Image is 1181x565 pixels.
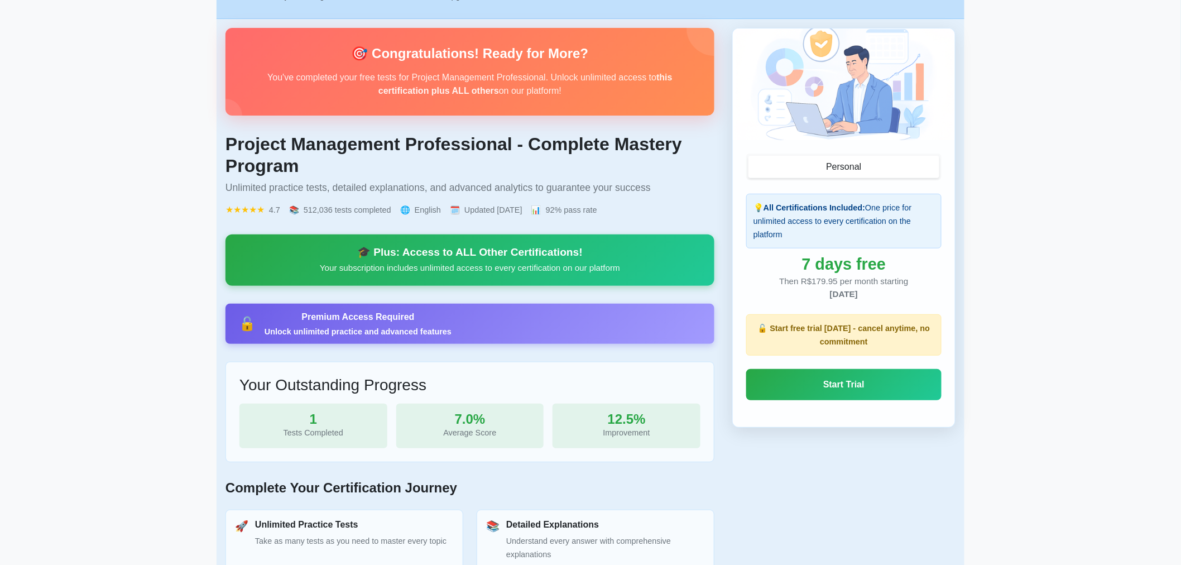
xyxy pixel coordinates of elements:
div: Premium Access Required [265,310,452,324]
span: 🗓️ [450,203,460,217]
span: 📊 [531,203,541,217]
div: 12.5% [561,413,692,426]
div: 7 days free [746,257,942,271]
div: 🎓 Plus: Access to ALL Other Certifications! [239,246,701,259]
h2: 🎯 Congratulations! Ready for More? [243,46,697,62]
p: You've completed your free tests for Project Management Professional. Unlock unlimited access to ... [243,71,697,98]
div: Tests Completed [248,426,378,439]
div: 🔓 [239,317,256,331]
h2: Complete Your Certification Journey [225,480,714,496]
div: 💡 One price for unlimited access to every certification on the platform [746,194,942,248]
a: Start Trial [746,369,942,400]
p: Understand every answer with comprehensive explanations [506,534,705,561]
strong: this certification plus ALL others [378,73,673,95]
div: Improvement [561,426,692,439]
span: English [415,203,441,217]
h1: Project Management Professional - Complete Mastery Program [225,133,714,176]
h3: Your Outstanding Progress [239,376,700,395]
div: Unlock unlimited practice and advanced features [265,326,452,337]
div: 🚀 [235,520,248,533]
strong: All Certifications Included: [764,203,865,212]
span: [DATE] [830,289,858,299]
h3: Detailed Explanations [506,519,705,530]
span: 4.7 [269,203,280,217]
span: Updated [DATE] [464,203,522,217]
h3: Unlimited Practice Tests [255,519,447,530]
div: 1 [248,413,378,426]
div: Then R$179.95 per month starting [746,275,942,301]
div: 7.0% [405,413,535,426]
p: Take as many tests as you need to master every topic [255,534,447,548]
span: 512,036 tests completed [304,203,391,217]
div: 📚 [486,520,500,533]
span: 📚 [289,203,299,217]
p: Unlimited practice tests, detailed explanations, and advanced analytics to guarantee your success [225,181,714,194]
span: 92% pass rate [546,203,597,217]
p: 🔓 Start free trial [DATE] - cancel anytime, no commitment [753,322,934,348]
button: Personal [748,156,939,178]
div: Average Score [405,426,535,439]
p: Your subscription includes unlimited access to every certification on our platform [239,261,701,275]
span: ★★★★★ [225,203,265,217]
span: 🌐 [400,203,410,217]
